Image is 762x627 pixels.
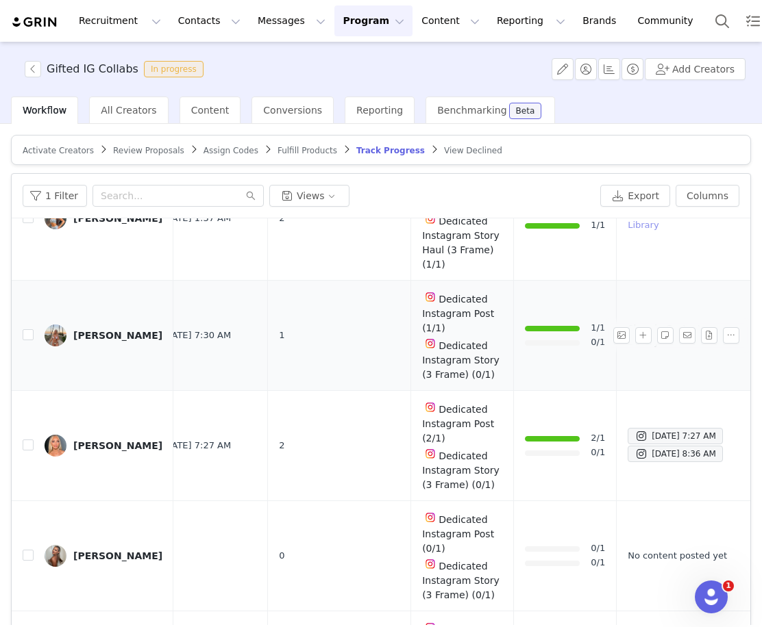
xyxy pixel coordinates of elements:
a: 0/1 [591,335,605,350]
span: Dedicated Instagram Story (3 Frame) (0/1) [422,561,500,600]
a: 0/1 [591,541,605,556]
span: All Creators [101,105,156,116]
img: instagram.svg [425,512,436,523]
button: Contacts [170,5,249,36]
button: 1 Filter [23,185,87,207]
span: Send Email [679,327,701,344]
img: 49645da9-509f-4eaf-ba12-1051bac906a1.jpg [45,545,66,567]
i: icon: search [246,191,256,201]
button: Recruitment [71,5,169,36]
span: 1 [723,580,734,591]
span: Track Progress [356,146,425,155]
span: [object Object] [25,61,209,77]
input: Search... [93,185,264,207]
span: View Declined [444,146,502,155]
img: instagram.svg [425,559,436,570]
button: Export [600,185,670,207]
span: In progress [144,61,204,77]
span: Activate Creators [23,146,94,155]
span: Fulfill Products [278,146,337,155]
a: 1/1 [591,321,605,335]
a: 0/1 [591,556,605,570]
span: Workflow [23,105,66,116]
a: 1/1 [591,218,605,233]
span: [DATE] 7:27 AM [162,439,232,452]
span: Assign Codes [204,146,258,155]
img: instagram.svg [425,338,436,349]
div: [DATE] 8:36 AM [635,446,716,462]
button: Search [707,5,737,36]
a: [PERSON_NAME] [45,545,162,567]
div: [PERSON_NAME] [73,550,162,561]
a: 2/1 [591,431,605,446]
a: Show in Content Library [628,206,701,230]
a: Brands [574,5,628,36]
button: Program [334,5,413,36]
span: 0 [279,549,284,563]
img: grin logo [11,16,59,29]
a: [PERSON_NAME] [45,207,162,229]
span: Dedicated Instagram Story (3 Frame) (0/1) [422,450,500,490]
span: 1 [279,329,284,342]
img: 60869673-074a-4ede-bd56-a3d0b5a7027c--s.jpg [45,435,66,457]
span: Review Proposals [113,146,184,155]
a: [PERSON_NAME] [45,324,162,346]
span: 2 [279,439,284,452]
div: [PERSON_NAME] [73,213,162,224]
span: Dedicated Instagram Post (1/1) [422,294,494,333]
button: Columns [676,185,739,207]
h3: Gifted IG Collabs [47,61,138,77]
a: Show in Content Library [628,323,701,347]
span: Dedicated Instagram Post (0/1) [422,514,494,554]
img: instagram.svg [425,292,436,303]
span: [DATE] 7:30 AM [162,329,232,342]
span: Content [191,105,230,116]
span: Dedicated Instagram Story (3 Frame) (0/1) [422,340,500,380]
span: [DATE] 1:37 AM [162,212,232,225]
img: instagram.svg [425,214,436,225]
img: 6a5b6c16-2686-4696-80f3-1446e49812ed--s.jpg [45,324,66,346]
button: Content [413,5,488,36]
img: instagram.svg [425,402,436,413]
div: [PERSON_NAME] [73,440,162,451]
button: Views [269,185,349,207]
a: [PERSON_NAME] [45,435,162,457]
span: 2 [279,212,284,225]
span: Dedicated Instagram Post (2/1) [422,404,494,444]
img: ade28cd3-0915-4f9b-8f81-2dbb13047c18.jpg [45,207,66,229]
div: [DATE] 7:27 AM [635,428,716,444]
span: Benchmarking [437,105,506,116]
button: Add Creators [645,58,746,80]
iframe: Intercom live chat [695,580,728,613]
div: Beta [516,107,535,115]
button: Messages [249,5,334,36]
span: Reporting [356,105,403,116]
a: Community [630,5,708,36]
img: instagram.svg [425,448,436,459]
div: [PERSON_NAME] [73,330,162,341]
button: Reporting [489,5,574,36]
span: Conversions [263,105,322,116]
